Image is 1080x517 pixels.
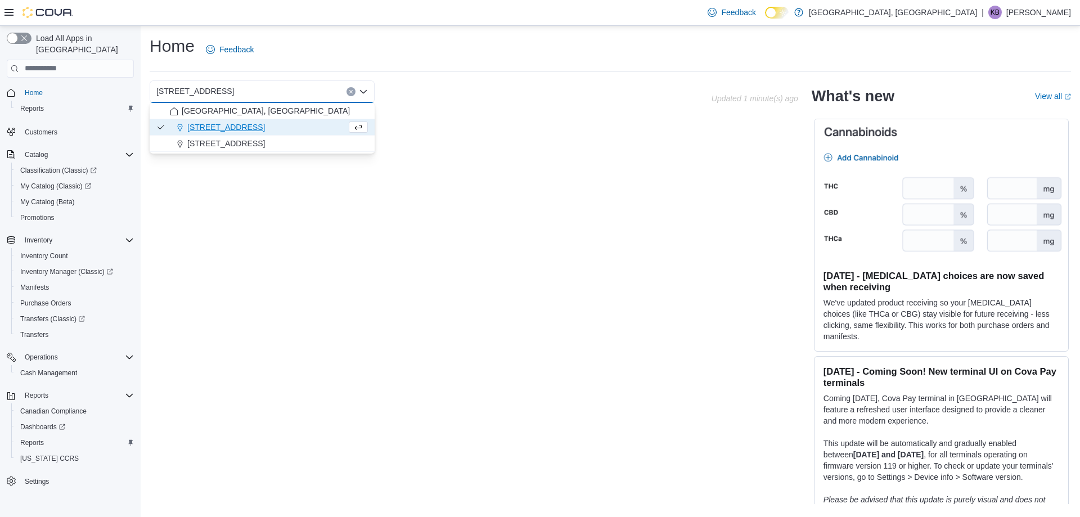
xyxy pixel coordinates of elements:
[16,195,79,209] a: My Catalog (Beta)
[823,438,1059,483] p: This update will be automatically and gradually enabled between , for all terminals operating on ...
[25,391,48,400] span: Reports
[11,295,138,311] button: Purchase Orders
[20,350,134,364] span: Operations
[11,163,138,178] a: Classification (Classic)
[16,312,89,326] a: Transfers (Classic)
[20,233,134,247] span: Inventory
[201,38,258,61] a: Feedback
[11,311,138,327] a: Transfers (Classic)
[20,125,62,139] a: Customers
[991,6,1000,19] span: KB
[20,148,52,161] button: Catalog
[11,451,138,466] button: [US_STATE] CCRS
[11,419,138,435] a: Dashboards
[20,166,97,175] span: Classification (Classic)
[16,366,82,380] a: Cash Management
[16,296,134,310] span: Purchase Orders
[16,420,70,434] a: Dashboards
[712,94,798,103] p: Updated 1 minute(s) ago
[187,122,265,133] span: [STREET_ADDRESS]
[20,104,44,113] span: Reports
[2,388,138,403] button: Reports
[150,103,375,152] div: Choose from the following options
[2,232,138,248] button: Inventory
[20,213,55,222] span: Promotions
[2,473,138,489] button: Settings
[11,403,138,419] button: Canadian Compliance
[16,366,134,380] span: Cash Management
[812,87,894,105] h2: What's new
[11,178,138,194] a: My Catalog (Classic)
[25,88,43,97] span: Home
[11,327,138,343] button: Transfers
[2,147,138,163] button: Catalog
[16,249,134,263] span: Inventory Count
[982,6,984,19] p: |
[1035,92,1071,101] a: View allExternal link
[823,393,1059,426] p: Coming [DATE], Cova Pay terminal in [GEOGRAPHIC_DATA] will feature a refreshed user interface des...
[11,248,138,264] button: Inventory Count
[16,436,134,449] span: Reports
[16,249,73,263] a: Inventory Count
[20,251,68,260] span: Inventory Count
[16,211,59,224] a: Promotions
[823,366,1059,388] h3: [DATE] - Coming Soon! New terminal UI on Cova Pay terminals
[20,86,47,100] a: Home
[16,164,101,177] a: Classification (Classic)
[11,210,138,226] button: Promotions
[16,195,134,209] span: My Catalog (Beta)
[150,35,195,57] h1: Home
[150,103,375,119] button: [GEOGRAPHIC_DATA], [GEOGRAPHIC_DATA]
[20,330,48,339] span: Transfers
[988,6,1002,19] div: Kiara Broodie
[20,182,91,191] span: My Catalog (Classic)
[16,312,134,326] span: Transfers (Classic)
[16,452,134,465] span: Washington CCRS
[721,7,755,18] span: Feedback
[20,454,79,463] span: [US_STATE] CCRS
[359,87,368,96] button: Close list of options
[20,148,134,161] span: Catalog
[823,297,1059,342] p: We've updated product receiving so your [MEDICAL_DATA] choices (like THCa or CBG) stay visible fo...
[20,475,53,488] a: Settings
[16,102,48,115] a: Reports
[11,280,138,295] button: Manifests
[22,7,73,18] img: Cova
[20,283,49,292] span: Manifests
[16,179,96,193] a: My Catalog (Classic)
[11,101,138,116] button: Reports
[20,299,71,308] span: Purchase Orders
[20,124,134,138] span: Customers
[25,353,58,362] span: Operations
[20,474,134,488] span: Settings
[16,281,53,294] a: Manifests
[16,281,134,294] span: Manifests
[25,150,48,159] span: Catalog
[16,102,134,115] span: Reports
[16,265,134,278] span: Inventory Manager (Classic)
[20,368,77,377] span: Cash Management
[20,407,87,416] span: Canadian Compliance
[20,422,65,431] span: Dashboards
[25,477,49,486] span: Settings
[20,314,85,323] span: Transfers (Classic)
[11,264,138,280] a: Inventory Manager (Classic)
[16,328,53,341] a: Transfers
[150,136,375,152] button: [STREET_ADDRESS]
[20,389,134,402] span: Reports
[765,7,789,19] input: Dark Mode
[16,296,76,310] a: Purchase Orders
[20,86,134,100] span: Home
[16,404,91,418] a: Canadian Compliance
[703,1,760,24] a: Feedback
[16,179,134,193] span: My Catalog (Classic)
[16,211,134,224] span: Promotions
[823,495,1046,515] em: Please be advised that this update is purely visual and does not impact payment functionality.
[187,138,265,149] span: [STREET_ADDRESS]
[16,436,48,449] a: Reports
[150,119,375,136] button: [STREET_ADDRESS]
[31,33,134,55] span: Load All Apps in [GEOGRAPHIC_DATA]
[16,265,118,278] a: Inventory Manager (Classic)
[1006,6,1071,19] p: [PERSON_NAME]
